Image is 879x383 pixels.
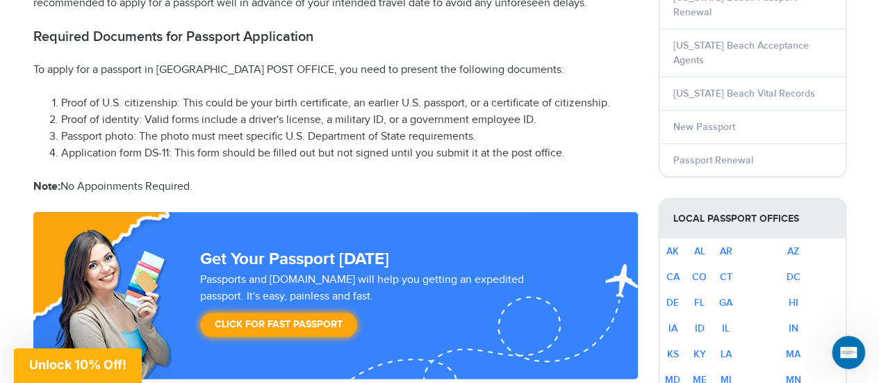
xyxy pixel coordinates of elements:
[61,95,638,112] li: Proof of U.S. citizenship: This could be your birth certificate, an earlier U.S. passport, or a c...
[832,336,865,369] iframe: Intercom live chat
[694,297,705,309] a: FL
[33,28,638,45] h2: Required Documents for Passport Application
[200,312,357,337] a: Click for Fast Passport
[789,323,798,334] a: IN
[659,199,846,238] strong: Local Passport Offices
[722,323,730,334] a: IL
[692,271,707,283] a: CO
[666,297,679,309] a: DE
[666,271,680,283] a: CA
[61,112,638,129] li: Proof of identity: Valid forms include a driver's license, a military ID, or a government employe...
[195,272,574,344] div: Passports and [DOMAIN_NAME] will help you getting an expedited passport. It's easy, painless and ...
[200,249,389,269] strong: Get Your Passport [DATE]
[695,323,705,334] a: ID
[673,40,809,66] a: [US_STATE] Beach Acceptance Agents
[673,121,735,133] a: New Passport
[719,297,732,309] a: GA
[789,297,798,309] a: HI
[693,348,706,360] a: KY
[787,245,799,257] a: AZ
[668,323,677,334] a: IA
[14,348,142,383] div: Unlock 10% Off!
[667,348,679,360] a: KS
[786,348,800,360] a: MA
[673,154,753,166] a: Passport Renewal
[694,245,705,257] a: AL
[666,245,679,257] a: AK
[29,357,126,372] span: Unlock 10% Off!
[33,62,638,79] p: To apply for a passport in [GEOGRAPHIC_DATA] POST OFFICE, you need to present the following docum...
[720,271,732,283] a: CT
[673,88,815,99] a: [US_STATE] Beach Vital Records
[33,179,638,195] p: No Appoinments Required.
[61,145,638,162] li: Application form DS-11: This form should be filled out but not signed until you submit it at the ...
[721,348,732,360] a: LA
[61,129,638,145] li: Passport photo: The photo must meet specific U.S. Department of State requirements.
[33,180,60,193] strong: Note:
[720,245,732,257] a: AR
[787,271,800,283] a: DC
